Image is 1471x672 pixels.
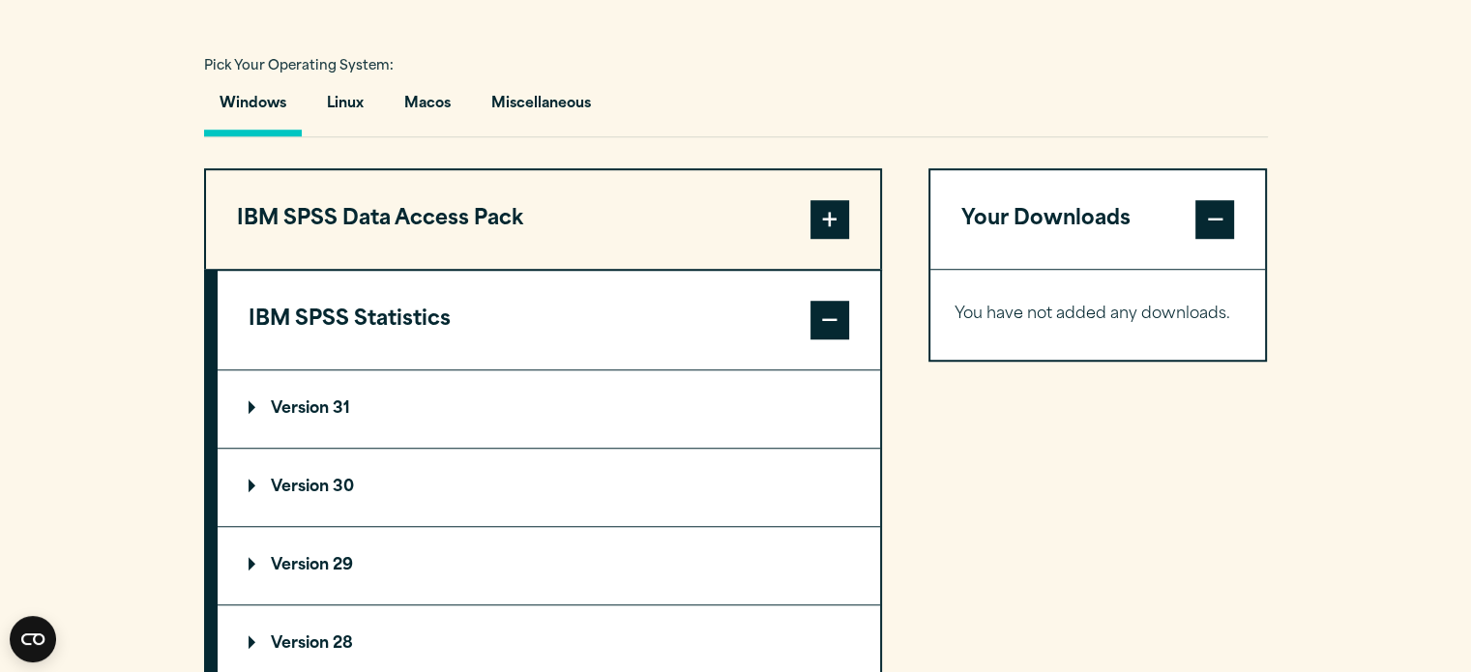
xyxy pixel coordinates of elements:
div: Your Downloads [930,269,1266,360]
summary: Version 30 [218,449,880,526]
button: Open CMP widget [10,616,56,662]
p: Version 30 [249,480,354,495]
button: IBM SPSS Data Access Pack [206,170,880,269]
span: Pick Your Operating System: [204,60,394,73]
summary: Version 29 [218,527,880,604]
button: IBM SPSS Statistics [218,271,880,369]
summary: Version 31 [218,370,880,448]
p: You have not added any downloads. [955,301,1242,329]
button: Windows [204,81,302,136]
p: Version 31 [249,401,350,417]
p: Version 28 [249,636,353,652]
button: Your Downloads [930,170,1266,269]
p: Version 29 [249,558,353,573]
button: Miscellaneous [476,81,606,136]
button: Linux [311,81,379,136]
button: Macos [389,81,466,136]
